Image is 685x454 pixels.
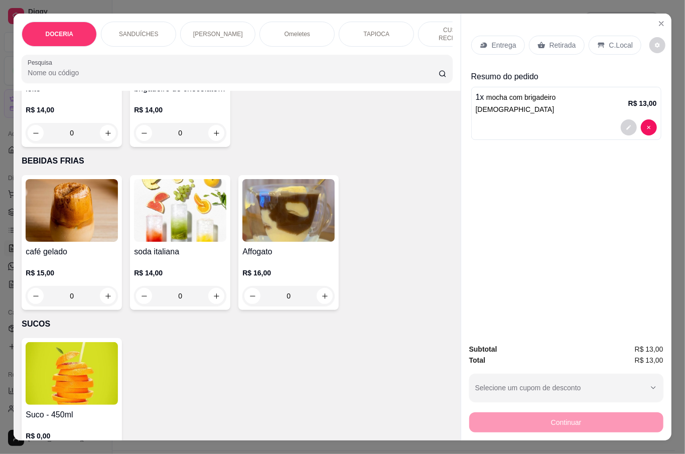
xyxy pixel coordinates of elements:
[134,179,226,242] img: product-image
[476,91,628,115] p: 1 x
[244,288,260,304] button: decrease-product-quantity
[242,179,335,242] img: product-image
[653,16,669,32] button: Close
[469,374,663,402] button: Selecione um cupom de desconto
[469,356,485,364] strong: Total
[609,40,633,50] p: C.Local
[26,268,118,278] p: R$ 15,00
[469,345,497,353] strong: Subtotal
[119,30,159,38] p: SANDUÍCHES
[22,155,452,167] p: BEBIDAS FRIAS
[134,268,226,278] p: R$ 14,00
[28,68,439,78] input: Pesquisa
[471,71,661,83] p: Resumo do pedido
[635,344,663,355] span: R$ 13,00
[26,179,118,242] img: product-image
[427,26,485,42] p: CUSCUZ RECHEADO
[242,268,335,278] p: R$ 16,00
[621,119,637,135] button: decrease-product-quantity
[628,98,657,108] p: R$ 13,00
[641,119,657,135] button: decrease-product-quantity
[476,93,556,113] span: mocha com brigadeiro [DEMOGRAPHIC_DATA]
[26,342,118,405] img: product-image
[46,30,73,38] p: DOCERIA
[100,288,116,304] button: increase-product-quantity
[22,318,452,330] p: SUCOS
[317,288,333,304] button: increase-product-quantity
[26,431,118,441] p: R$ 0,00
[28,288,44,304] button: decrease-product-quantity
[363,30,389,38] p: TAPIOCA
[26,246,118,258] h4: café gelado
[242,246,335,258] h4: Affogato
[550,40,576,50] p: Retirada
[134,105,226,115] p: R$ 14,00
[492,40,516,50] p: Entrega
[134,246,226,258] h4: soda italiana
[26,409,118,421] h4: Suco - 450ml
[26,105,118,115] p: R$ 14,00
[28,58,56,67] label: Pesquisa
[285,30,310,38] p: Omeletes
[193,30,243,38] p: [PERSON_NAME]
[635,355,663,366] span: R$ 13,00
[649,37,665,53] button: decrease-product-quantity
